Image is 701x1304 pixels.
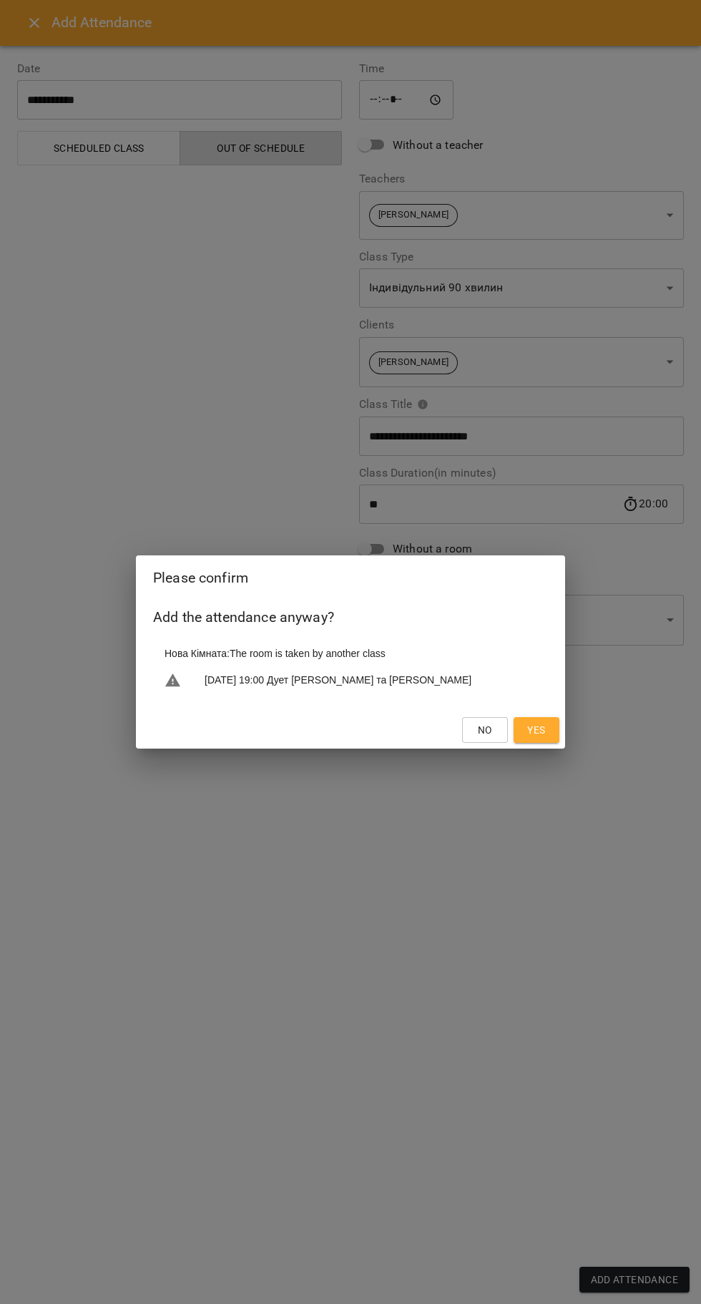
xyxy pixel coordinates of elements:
button: No [462,717,508,743]
li: Нова Кімната : The room is taken by another class [153,641,548,666]
h2: Please confirm [153,567,548,589]
span: No [478,721,492,739]
li: [DATE] 19:00 Дует [PERSON_NAME] та [PERSON_NAME] [153,666,548,695]
h6: Add the attendance anyway? [153,606,548,628]
span: Yes [527,721,545,739]
button: Yes [514,717,559,743]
